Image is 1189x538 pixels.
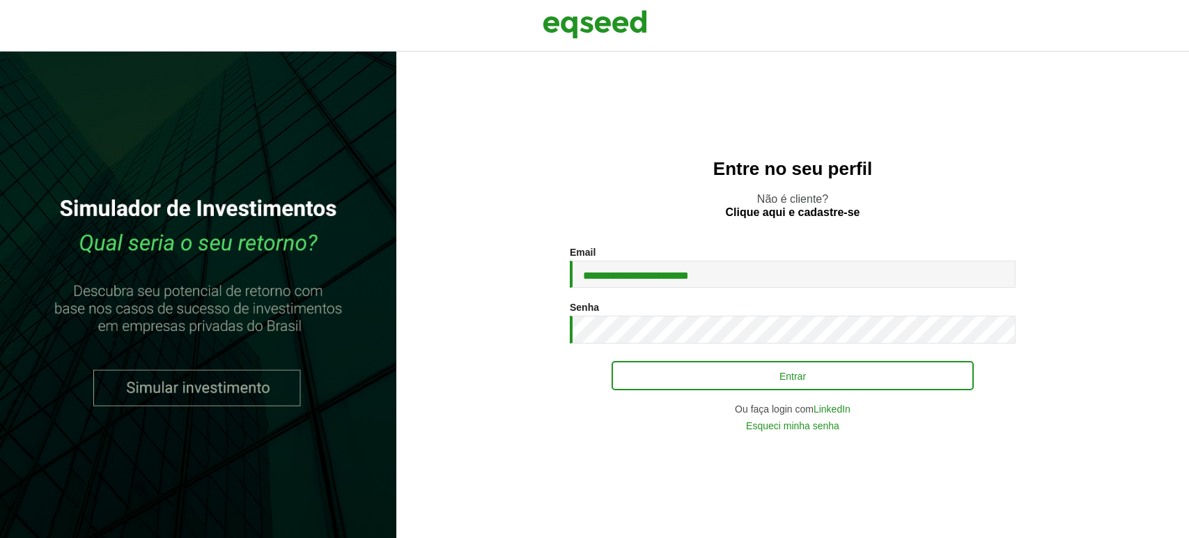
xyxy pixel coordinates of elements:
p: Não é cliente? [424,192,1161,219]
img: EqSeed Logo [543,7,647,42]
a: Esqueci minha senha [746,421,839,431]
button: Entrar [612,361,974,390]
label: Email [570,247,596,257]
a: LinkedIn [814,404,850,414]
div: Ou faça login com [570,404,1016,414]
label: Senha [570,302,599,312]
a: Clique aqui e cadastre-se [726,207,860,218]
h2: Entre no seu perfil [424,159,1161,179]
